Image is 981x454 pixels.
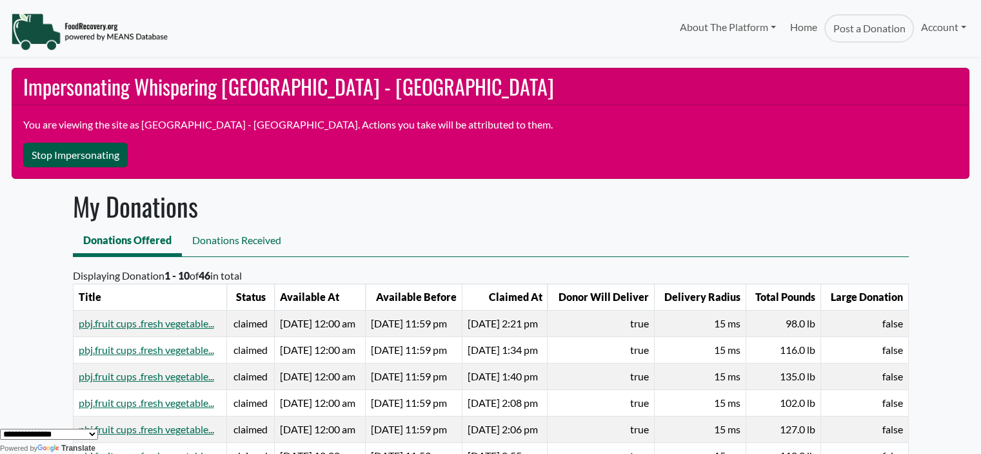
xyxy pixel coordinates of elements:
[820,337,908,364] td: false
[654,364,746,390] td: 15 ms
[462,417,548,443] td: 2024-04-24 18:06:54 UTC
[227,364,275,390] td: claimed
[672,14,782,40] a: About The Platform
[914,14,973,40] a: Account
[820,284,908,311] th: Large Donation
[548,311,654,337] td: true
[366,417,462,443] td: 2024-04-26 03:59:00 UTC
[12,68,969,105] h2: Impersonating Whispering [GEOGRAPHIC_DATA] - [GEOGRAPHIC_DATA]
[227,284,275,311] th: Status
[654,417,746,443] td: 15 ms
[824,14,913,43] a: Post a Donation
[73,364,227,390] td: pbj.fruit cups .fresh vegetable ,snack assorted milk ,yogurt,cheese stick juice
[79,344,214,356] a: pbj.fruit cups .fresh vegetable...
[73,227,182,256] a: Donations Offered
[548,390,654,417] td: true
[366,284,462,311] th: Available Before
[73,191,909,222] h1: My Donations
[783,14,824,43] a: Home
[79,397,214,409] a: pbj.fruit cups .fresh vegetable...
[275,417,366,443] td: 2024-04-24 04:00:00 UTC
[746,337,820,364] td: 116.0 lb
[275,390,366,417] td: 2024-05-01 04:00:00 UTC
[227,390,275,417] td: claimed
[654,337,746,364] td: 15 ms
[548,337,654,364] td: true
[462,311,548,337] td: 2024-05-22 18:21:24 UTC
[366,364,462,390] td: 2024-05-10 03:59:00 UTC
[37,444,95,453] a: Translate
[746,364,820,390] td: 135.0 lb
[182,227,292,256] a: Donations Received
[820,390,908,417] td: false
[820,311,908,337] td: false
[548,364,654,390] td: true
[73,337,227,364] td: pbj.fruit cups .fresh vegetable ,snack assorted milk ,yogurt,cheese stick juice
[654,311,746,337] td: 15 ms
[462,390,548,417] td: 2024-05-01 18:08:28 UTC
[23,143,128,167] button: Stop Impersonating
[462,337,548,364] td: 2024-05-15 17:34:23 UTC
[654,390,746,417] td: 15 ms
[11,12,168,51] img: NavigationLogo_FoodRecovery-91c16205cd0af1ed486a0f1a7774a6544ea792ac00100771e7dd3ec7c0e58e41.png
[275,311,366,337] td: 2024-05-22 04:00:00 UTC
[366,311,462,337] td: 2024-05-24 03:59:00 UTC
[654,284,746,311] th: Delivery Radius
[73,311,227,337] td: pbj.fruit cups .fresh vegetable ,snack assorted milk ,yogurt,cheese stick juice
[73,417,227,443] td: pbj.fruit cups .fresh vegetable ,snack assorted milk ,yogurt,cheese stick juice
[366,390,462,417] td: 2024-05-04 03:59:00 UTC
[366,337,462,364] td: 2024-05-17 03:59:00 UTC
[746,311,820,337] td: 98.0 lb
[199,269,210,282] b: 46
[548,417,654,443] td: true
[746,417,820,443] td: 127.0 lb
[275,284,366,311] th: Available At
[227,337,275,364] td: claimed
[73,390,227,417] td: pbj.fruit cups .fresh vegetable ,snack assorted milk ,yogurt,cheese stick juice
[820,364,908,390] td: false
[37,444,61,453] img: Google Translate
[79,423,214,435] a: pbj.fruit cups .fresh vegetable...
[23,117,958,132] p: You are viewing the site as [GEOGRAPHIC_DATA] - [GEOGRAPHIC_DATA]. Actions you take will be attri...
[746,284,820,311] th: Total Pounds
[227,417,275,443] td: claimed
[275,337,366,364] td: 2024-05-15 04:00:00 UTC
[164,269,190,282] b: 1 - 10
[548,284,654,311] th: Donor Will Deliver
[462,284,548,311] th: Claimed At
[227,311,275,337] td: claimed
[275,364,366,390] td: 2024-05-09 04:00:00 UTC
[820,417,908,443] td: false
[462,364,548,390] td: 2024-05-08 17:40:46 UTC
[79,370,214,382] a: pbj.fruit cups .fresh vegetable...
[79,317,214,329] a: pbj.fruit cups .fresh vegetable...
[746,390,820,417] td: 102.0 lb
[73,284,227,311] th: Title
